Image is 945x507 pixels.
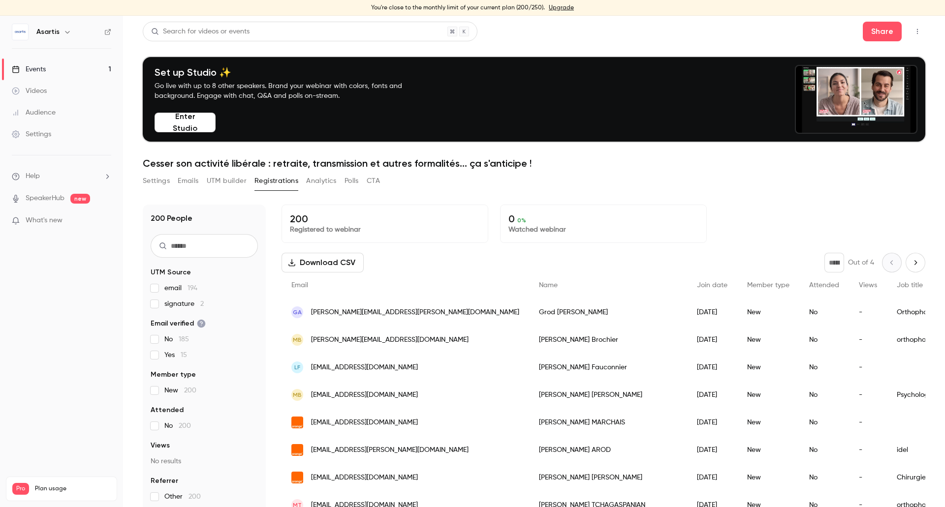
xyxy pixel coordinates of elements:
[143,173,170,189] button: Settings
[848,258,874,268] p: Out of 4
[294,363,300,372] span: LF
[164,421,191,431] span: No
[809,282,839,289] span: Attended
[529,298,687,326] div: Grod [PERSON_NAME]
[849,409,887,436] div: -
[207,173,247,189] button: UTM builder
[508,213,698,225] p: 0
[12,108,56,118] div: Audience
[687,298,737,326] div: [DATE]
[799,298,849,326] div: No
[291,417,303,428] img: orange.fr
[155,113,216,132] button: Enter Studio
[151,370,196,380] span: Member type
[12,129,51,139] div: Settings
[151,27,250,37] div: Search for videos or events
[529,464,687,491] div: [PERSON_NAME] [PERSON_NAME]
[155,66,425,78] h4: Set up Studio ✨
[151,212,192,224] h1: 200 People
[12,24,28,40] img: Asartis
[151,268,258,502] section: facet-groups
[311,445,469,455] span: [EMAIL_ADDRESS][PERSON_NAME][DOMAIN_NAME]
[293,390,302,399] span: MB
[291,444,303,456] img: orange.fr
[36,27,60,37] h6: Asartis
[179,422,191,429] span: 200
[687,354,737,381] div: [DATE]
[849,381,887,409] div: -
[737,436,799,464] div: New
[188,285,197,292] span: 194
[311,418,418,428] span: [EMAIL_ADDRESS][DOMAIN_NAME]
[863,22,902,41] button: Share
[799,381,849,409] div: No
[367,173,380,189] button: CTA
[529,326,687,354] div: [PERSON_NAME] Brochier
[290,225,480,235] p: Registered to webinar
[859,282,877,289] span: Views
[151,456,258,466] p: No results
[70,194,90,204] span: new
[184,387,196,394] span: 200
[151,476,178,486] span: Referrer
[178,173,198,189] button: Emails
[508,225,698,235] p: Watched webinar
[799,354,849,381] div: No
[12,86,47,96] div: Videos
[849,436,887,464] div: -
[306,173,337,189] button: Analytics
[737,464,799,491] div: New
[200,300,204,307] span: 2
[799,409,849,436] div: No
[737,381,799,409] div: New
[290,213,480,225] p: 200
[181,352,187,358] span: 15
[12,483,29,495] span: Pro
[311,362,418,373] span: [EMAIL_ADDRESS][DOMAIN_NAME]
[529,409,687,436] div: [PERSON_NAME] MARCHAIS
[164,492,201,502] span: Other
[849,326,887,354] div: -
[35,485,111,493] span: Plan usage
[687,464,737,491] div: [DATE]
[282,253,364,272] button: Download CSV
[799,326,849,354] div: No
[747,282,789,289] span: Member type
[291,282,308,289] span: Email
[311,335,469,345] span: [PERSON_NAME][EMAIL_ADDRESS][DOMAIN_NAME]
[687,381,737,409] div: [DATE]
[849,298,887,326] div: -
[151,268,191,277] span: UTM Source
[189,493,201,500] span: 200
[164,299,204,309] span: signature
[737,326,799,354] div: New
[164,283,197,293] span: email
[12,64,46,74] div: Events
[697,282,727,289] span: Join date
[311,473,418,483] span: [EMAIL_ADDRESS][DOMAIN_NAME]
[311,307,519,318] span: [PERSON_NAME][EMAIL_ADDRESS][PERSON_NAME][DOMAIN_NAME]
[293,335,302,344] span: MB
[26,215,63,226] span: What's new
[254,173,298,189] button: Registrations
[687,326,737,354] div: [DATE]
[26,171,40,181] span: Help
[311,390,418,400] span: [EMAIL_ADDRESS][DOMAIN_NAME]
[151,441,170,450] span: Views
[529,354,687,381] div: [PERSON_NAME] Fauconnier
[687,409,737,436] div: [DATE]
[849,354,887,381] div: -
[151,319,206,328] span: Email verified
[12,171,111,181] li: help-dropdown-opener
[164,334,189,344] span: No
[345,173,359,189] button: Polls
[293,308,302,317] span: GA
[529,381,687,409] div: [PERSON_NAME] [PERSON_NAME]
[143,157,925,169] h1: Cesser son activité libérale : retraite, transmission et autres formalités... ça s'anticipe !
[799,464,849,491] div: No
[539,282,558,289] span: Name
[291,472,303,483] img: wanadoo.fr
[849,464,887,491] div: -
[517,217,526,224] span: 0 %
[164,350,187,360] span: Yes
